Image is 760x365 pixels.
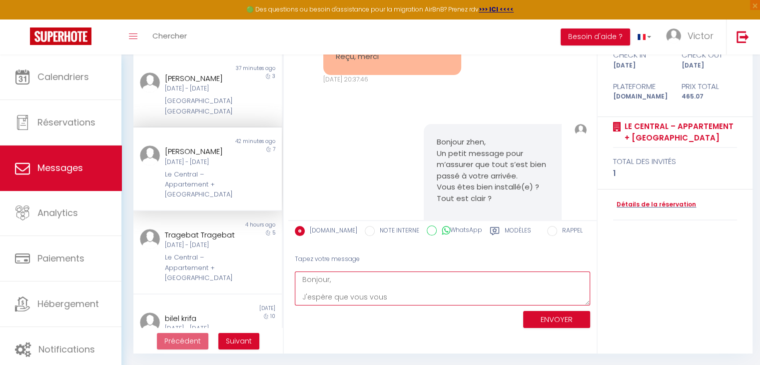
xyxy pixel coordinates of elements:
[207,64,281,72] div: 37 minutes ago
[675,61,744,70] div: [DATE]
[140,145,160,165] img: ...
[226,336,252,346] span: Suivant
[165,72,238,84] div: [PERSON_NAME]
[675,49,744,61] div: check out
[165,252,238,283] div: Le Central – Appartement + [GEOGRAPHIC_DATA]
[675,92,744,101] div: 465.07
[305,226,357,237] label: [DOMAIN_NAME]
[621,120,737,144] a: Le Central – Appartement + [GEOGRAPHIC_DATA]
[557,226,583,237] label: RAPPEL
[165,84,238,93] div: [DATE] - [DATE]
[37,252,84,264] span: Paiements
[37,70,89,83] span: Calendriers
[273,145,275,153] span: 7
[164,336,201,346] span: Précédent
[575,124,587,136] img: ...
[165,169,238,200] div: Le Central – Appartement + [GEOGRAPHIC_DATA]
[37,297,99,310] span: Hébergement
[666,28,681,43] img: ...
[165,240,238,250] div: [DATE] - [DATE]
[295,247,590,271] div: Tapez votre message
[375,226,419,237] label: NOTE INTERNE
[207,304,281,312] div: [DATE]
[140,312,160,332] img: ...
[479,5,514,13] a: >>> ICI <<<<
[272,229,275,236] span: 5
[675,80,744,92] div: Prix total
[140,229,160,249] img: ...
[165,312,238,324] div: bilel krifa
[165,229,238,241] div: Tragebat Tragebat
[336,51,449,62] pre: Reçu, merci
[218,333,259,350] button: Next
[688,29,714,42] span: Victor
[607,49,675,61] div: check in
[436,136,549,204] p: Bonjour zhen, Un petit message pour m’assurer que tout s’est bien passé à votre arrivée. Vous ête...
[157,333,208,350] button: Previous
[165,324,238,333] div: [DATE] - [DATE]
[737,30,749,43] img: logout
[207,221,281,229] div: 4 hours ago
[30,27,91,45] img: Super Booking
[323,75,461,84] div: [DATE] 20:37:46
[613,200,696,209] a: Détails de la réservation
[165,96,238,116] div: [GEOGRAPHIC_DATA] [GEOGRAPHIC_DATA]
[270,312,275,320] span: 10
[37,116,95,128] span: Réservations
[272,72,275,80] span: 3
[659,19,726,54] a: ... Victor
[145,19,194,54] a: Chercher
[561,28,630,45] button: Besoin d'aide ?
[607,80,675,92] div: Plateforme
[613,155,737,167] div: total des invités
[523,311,590,328] button: ENVOYER
[140,72,160,92] img: ...
[613,167,737,179] div: 1
[607,92,675,101] div: [DOMAIN_NAME]
[37,206,78,219] span: Analytics
[152,30,187,41] span: Chercher
[37,161,83,174] span: Messages
[38,343,95,355] span: Notifications
[505,226,531,238] label: Modèles
[207,137,281,145] div: 42 minutes ago
[607,61,675,70] div: [DATE]
[165,145,238,157] div: [PERSON_NAME]
[165,157,238,167] div: [DATE] - [DATE]
[437,225,482,236] label: WhatsApp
